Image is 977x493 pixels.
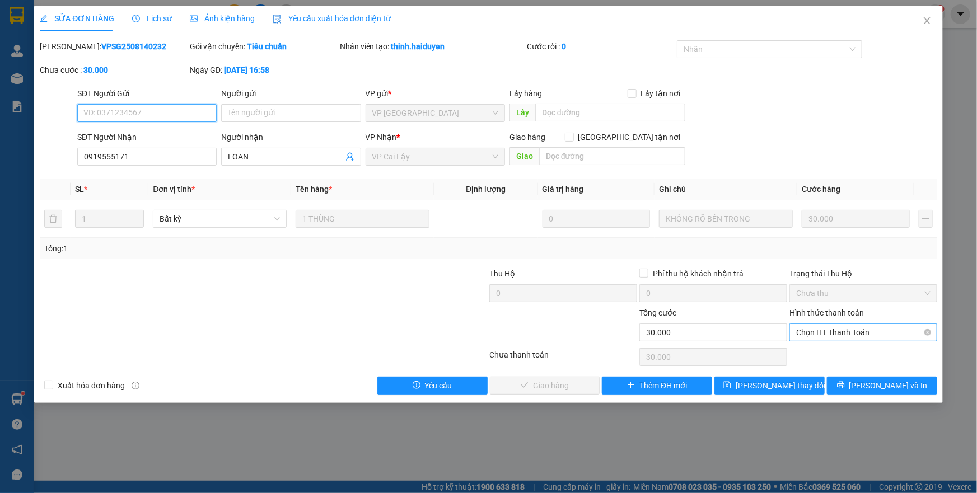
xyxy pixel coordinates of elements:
[101,42,166,51] b: VPSG2508140232
[490,377,600,395] button: checkGiao hàng
[602,377,712,395] button: plusThêm ĐH mới
[574,131,685,143] span: [GEOGRAPHIC_DATA] tận nơi
[190,14,255,23] span: Ảnh kiện hàng
[509,147,539,165] span: Giao
[372,148,498,165] span: VP Cai Lậy
[296,185,332,194] span: Tên hàng
[77,131,217,143] div: SĐT Người Nhận
[627,381,635,390] span: plus
[639,379,687,392] span: Thêm ĐH mới
[648,267,748,280] span: Phí thu hộ khách nhận trả
[273,14,391,23] span: Yêu cầu xuất hóa đơn điện tử
[543,185,584,194] span: Giá trị hàng
[923,16,932,25] span: close
[377,377,488,395] button: exclamation-circleYêu cầu
[53,379,129,392] span: Xuất hóa đơn hàng
[802,210,910,228] input: 0
[659,210,793,228] input: Ghi Chú
[655,179,797,200] th: Ghi chú
[489,349,639,368] div: Chưa thanh toán
[562,42,566,51] b: 0
[509,89,542,98] span: Lấy hàng
[273,15,282,24] img: icon
[75,185,84,194] span: SL
[639,308,676,317] span: Tổng cước
[296,210,429,228] input: VD: Bàn, Ghế
[849,379,928,392] span: [PERSON_NAME] và In
[535,104,685,121] input: Dọc đường
[714,377,825,395] button: save[PERSON_NAME] thay đổi
[789,308,864,317] label: Hình thức thanh toán
[132,382,139,389] span: info-circle
[40,14,114,23] span: SỬA ĐƠN HÀNG
[132,14,172,23] span: Lịch sử
[345,152,354,161] span: user-add
[372,105,498,121] span: VP Sài Gòn
[637,87,685,100] span: Lấy tận nơi
[77,87,217,100] div: SĐT Người Gửi
[802,185,840,194] span: Cước hàng
[190,15,198,22] span: picture
[796,324,931,341] span: Chọn HT Thanh Toán
[190,64,338,76] div: Ngày GD:
[489,269,515,278] span: Thu Hộ
[247,42,287,51] b: Tiêu chuẩn
[221,131,361,143] div: Người nhận
[44,242,377,255] div: Tổng: 1
[83,65,108,74] b: 30.000
[366,87,505,100] div: VP gửi
[827,377,937,395] button: printer[PERSON_NAME] và In
[224,65,269,74] b: [DATE] 16:58
[40,64,188,76] div: Chưa cước :
[340,40,525,53] div: Nhân viên tạo:
[837,381,845,390] span: printer
[44,210,62,228] button: delete
[736,379,825,392] span: [PERSON_NAME] thay đổi
[40,15,48,22] span: edit
[509,133,545,142] span: Giao hàng
[160,210,280,227] span: Bất kỳ
[413,381,420,390] span: exclamation-circle
[132,15,140,22] span: clock-circle
[723,381,731,390] span: save
[40,40,188,53] div: [PERSON_NAME]:
[466,185,506,194] span: Định lượng
[796,285,931,302] span: Chưa thu
[221,87,361,100] div: Người gửi
[919,210,933,228] button: plus
[789,267,937,280] div: Trạng thái Thu Hộ
[539,147,685,165] input: Dọc đường
[153,185,195,194] span: Đơn vị tính
[543,210,651,228] input: 0
[190,40,338,53] div: Gói vận chuyển:
[425,379,452,392] span: Yêu cầu
[527,40,675,53] div: Cước rồi :
[391,42,445,51] b: thinh.haiduyen
[911,6,943,37] button: Close
[924,329,931,336] span: close-circle
[509,104,535,121] span: Lấy
[366,133,397,142] span: VP Nhận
